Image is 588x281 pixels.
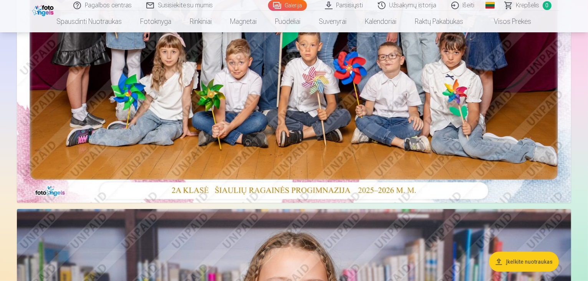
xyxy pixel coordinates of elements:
a: Suvenyrai [310,11,356,32]
a: Magnetai [221,11,266,32]
a: Rinkiniai [181,11,221,32]
a: Visos prekės [473,11,541,32]
span: 0 [543,1,552,10]
a: Fotoknyga [131,11,181,32]
img: /fa2 [32,3,56,16]
span: Krepšelis [516,1,540,10]
a: Puodeliai [266,11,310,32]
a: Spausdinti nuotraukas [48,11,131,32]
a: Kalendoriai [356,11,406,32]
a: Raktų pakabukas [406,11,473,32]
button: Įkelkite nuotraukas [489,252,559,272]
